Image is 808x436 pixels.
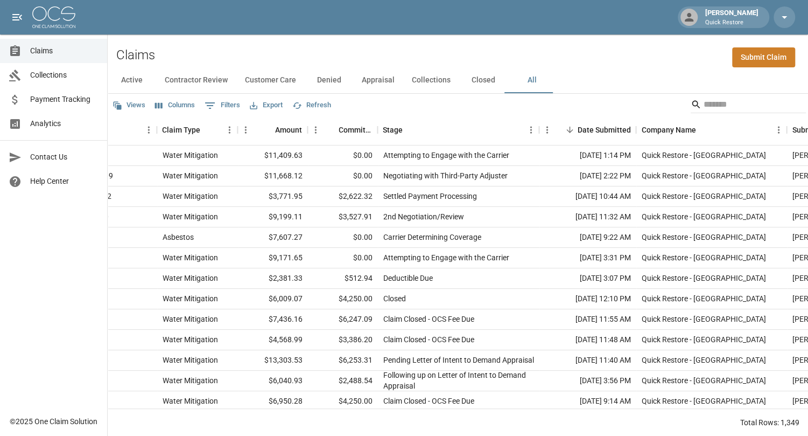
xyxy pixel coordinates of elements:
[238,350,308,371] div: $13,303.53
[247,97,285,114] button: Export
[353,67,403,93] button: Appraisal
[642,334,766,345] div: Quick Restore - Tucson
[238,146,308,166] div: $11,409.63
[691,96,806,115] div: Search
[539,391,636,412] div: [DATE] 9:14 AM
[238,289,308,309] div: $6,009.07
[383,252,509,263] div: Attempting to Engage with the Carrier
[642,293,766,304] div: Quick Restore - Tucson
[403,122,418,137] button: Sort
[308,166,378,186] div: $0.00
[238,227,308,248] div: $7,607.27
[10,416,97,427] div: © 2025 One Claim Solution
[110,97,148,114] button: Views
[377,115,539,145] div: Stage
[539,146,636,166] div: [DATE] 1:14 PM
[163,273,218,283] div: Water Mitigation
[163,252,218,263] div: Water Mitigation
[275,115,302,145] div: Amount
[539,309,636,330] div: [DATE] 11:55 AM
[163,293,218,304] div: Water Mitigation
[305,67,353,93] button: Denied
[539,248,636,268] div: [DATE] 3:31 PM
[383,396,474,406] div: Claim Closed - OCS Fee Due
[539,207,636,227] div: [DATE] 11:32 AM
[539,115,636,145] div: Date Submitted
[740,417,799,428] div: Total Rows: 1,349
[163,334,218,345] div: Water Mitigation
[163,375,218,386] div: Water Mitigation
[238,166,308,186] div: $11,668.12
[642,252,766,263] div: Quick Restore - Tucson
[383,273,433,283] div: Deductible Due
[308,146,378,166] div: $0.00
[30,70,99,81] span: Collections
[238,309,308,330] div: $7,436.16
[308,350,378,371] div: $6,253.31
[163,396,218,406] div: Water Mitigation
[238,186,308,207] div: $3,771.95
[383,191,477,202] div: Settled Payment Processing
[459,67,508,93] button: Closed
[163,191,218,202] div: Water Mitigation
[236,67,305,93] button: Customer Care
[577,115,630,145] div: Date Submitted
[383,150,509,161] div: Attempting to Engage with the Carrier
[539,122,555,138] button: Menu
[163,211,218,222] div: Water Mitigation
[238,268,308,289] div: $2,381.33
[6,6,28,28] button: open drawer
[163,355,218,365] div: Water Mitigation
[642,314,766,324] div: Quick Restore - Tucson
[238,330,308,350] div: $4,568.99
[508,67,556,93] button: All
[701,8,763,27] div: [PERSON_NAME]
[636,115,786,145] div: Company Name
[49,115,157,145] div: Claim Number
[32,6,75,28] img: ocs-logo-white-transparent.png
[383,293,406,304] div: Closed
[116,47,155,63] h2: Claims
[308,309,378,330] div: $6,247.09
[238,391,308,412] div: $6,950.28
[308,391,378,412] div: $4,250.00
[238,207,308,227] div: $9,199.11
[642,211,766,222] div: Quick Restore - Tucson
[770,122,786,138] button: Menu
[539,371,636,391] div: [DATE] 3:56 PM
[30,118,99,129] span: Analytics
[103,122,118,137] button: Sort
[383,334,474,345] div: Claim Closed - OCS Fee Due
[642,191,766,202] div: Quick Restore - Tucson
[705,18,758,27] p: Quick Restore
[30,94,99,105] span: Payment Tracking
[732,47,795,67] a: Submit Claim
[308,371,378,391] div: $2,488.54
[539,330,636,350] div: [DATE] 11:48 AM
[403,67,459,93] button: Collections
[163,150,218,161] div: Water Mitigation
[539,289,636,309] div: [DATE] 12:10 PM
[237,122,254,138] button: Menu
[157,115,237,145] div: Claim Type
[30,151,99,163] span: Contact Us
[308,186,378,207] div: $2,622.32
[200,122,215,137] button: Sort
[30,176,99,187] span: Help Center
[383,314,474,324] div: Claim Closed - OCS Fee Due
[260,122,275,137] button: Sort
[642,170,766,181] div: Quick Restore - Tucson
[642,232,766,243] div: Quick Restore - Tucson
[695,122,711,137] button: Sort
[383,355,534,365] div: Pending Letter of Intent to Demand Appraisal
[308,330,378,350] div: $3,386.20
[140,122,157,138] button: Menu
[339,115,372,145] div: Committed Amount
[539,227,636,248] div: [DATE] 9:22 AM
[238,248,308,268] div: $9,171.65
[163,314,218,324] div: Water Mitigation
[383,232,481,243] div: Carrier Determining Coverage
[163,232,194,243] div: Asbestos
[642,375,766,386] div: Quick Restore - Tucson
[562,122,577,137] button: Sort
